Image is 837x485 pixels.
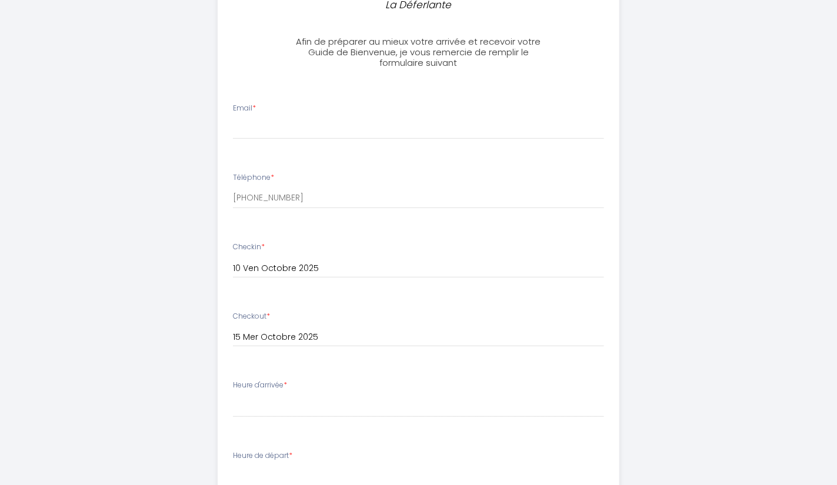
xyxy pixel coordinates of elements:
label: Heure d'arrivée [233,380,287,391]
label: Téléphone [233,172,274,183]
label: Checkin [233,242,265,253]
label: Heure de départ [233,450,292,461]
label: Email [233,103,256,114]
label: Checkout [233,311,270,322]
h3: Afin de préparer au mieux votre arrivée et recevoir votre Guide de Bienvenue, je vous remercie de... [288,36,549,68]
